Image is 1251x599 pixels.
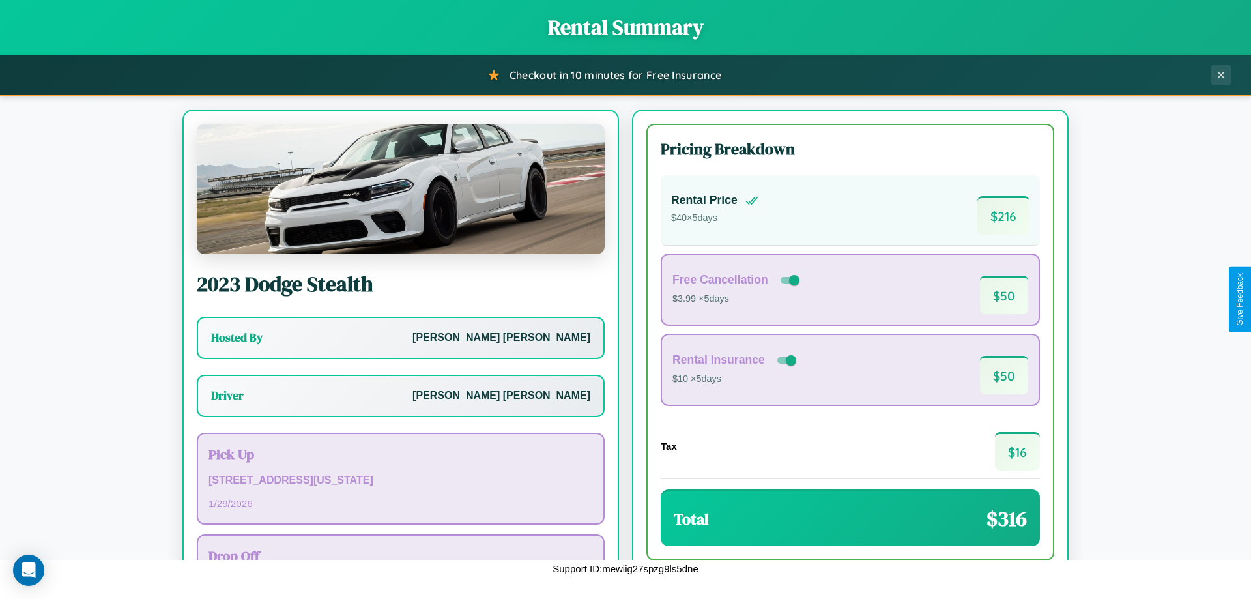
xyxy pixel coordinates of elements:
p: Support ID: mewiig27spzg9ls5dne [553,560,698,577]
h3: Total [674,508,709,530]
p: [PERSON_NAME] [PERSON_NAME] [412,329,590,347]
img: Dodge Stealth [197,124,605,254]
span: $ 316 [986,504,1027,533]
p: [STREET_ADDRESS][US_STATE] [208,471,593,490]
span: Checkout in 10 minutes for Free Insurance [510,68,721,81]
p: 1 / 29 / 2026 [208,495,593,512]
h1: Rental Summary [13,13,1238,42]
span: $ 50 [980,276,1028,314]
p: $ 40 × 5 days [671,210,758,227]
h4: Free Cancellation [672,273,768,287]
h3: Hosted By [211,330,263,345]
h4: Tax [661,441,677,452]
p: $3.99 × 5 days [672,291,802,308]
h2: 2023 Dodge Stealth [197,270,605,299]
span: $ 16 [995,432,1040,471]
span: $ 216 [977,196,1029,235]
p: [PERSON_NAME] [PERSON_NAME] [412,387,590,405]
span: $ 50 [980,356,1028,394]
div: Give Feedback [1235,273,1244,326]
h3: Pick Up [208,445,593,463]
p: $10 × 5 days [672,371,799,388]
h3: Pricing Breakdown [661,138,1040,160]
div: Open Intercom Messenger [13,555,44,586]
h3: Drop Off [208,546,593,565]
h4: Rental Insurance [672,353,765,367]
h3: Driver [211,388,244,403]
h4: Rental Price [671,194,738,207]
